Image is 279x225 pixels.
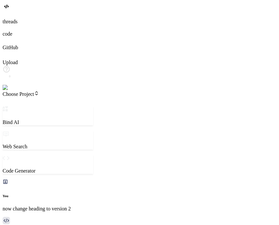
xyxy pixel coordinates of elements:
[3,19,17,24] label: threads
[3,119,93,125] p: Bind AI
[3,206,93,212] p: now change heading to version 2
[3,168,93,174] p: Code Generator
[3,91,39,97] span: Choose Project
[3,45,18,50] label: GitHub
[3,31,12,37] label: code
[3,144,93,150] p: Web Search
[3,194,93,198] h6: You
[3,60,18,65] label: Upload
[3,85,20,91] img: signin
